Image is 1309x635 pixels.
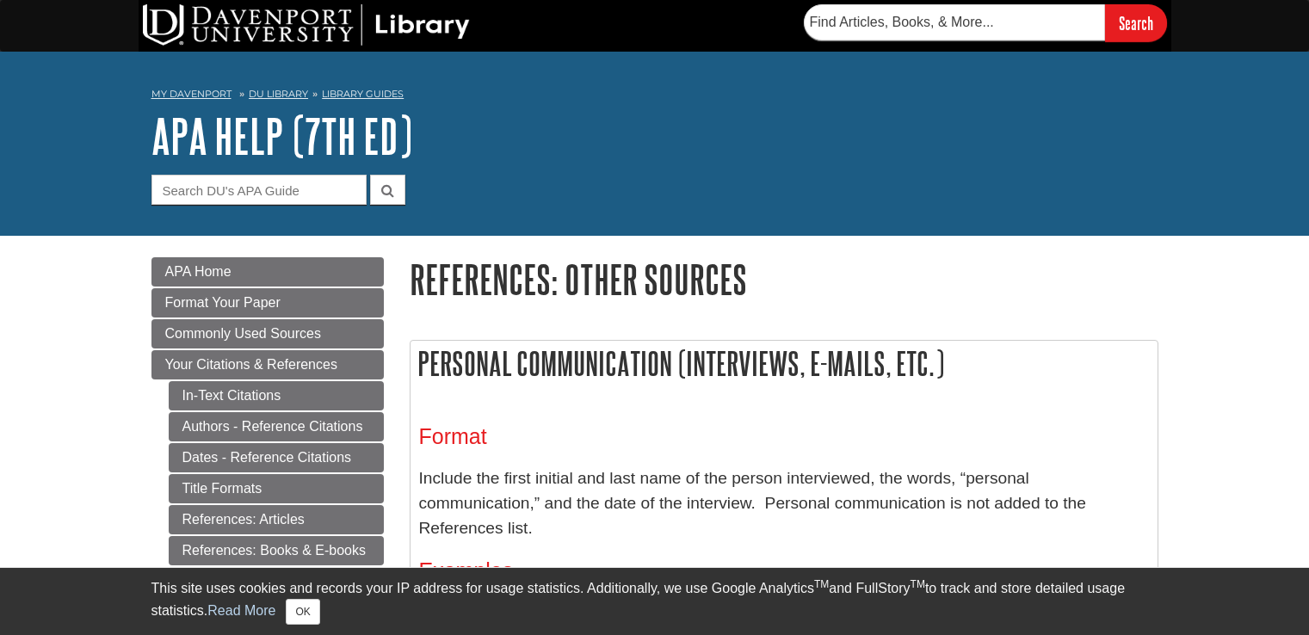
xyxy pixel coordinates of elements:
a: Title Formats [169,474,384,503]
h3: Format [419,424,1149,449]
form: Searches DU Library's articles, books, and more [804,4,1167,41]
a: References: Articles [169,505,384,534]
nav: breadcrumb [151,83,1158,110]
a: My Davenport [151,87,232,102]
a: Library Guides [322,88,404,100]
input: Find Articles, Books, & More... [804,4,1105,40]
a: In-Text Citations [169,381,384,410]
a: Authors - Reference Citations [169,412,384,441]
a: Your Citations & References [151,350,384,379]
span: Commonly Used Sources [165,326,321,341]
a: APA Home [151,257,384,287]
a: DU Library [249,88,308,100]
sup: TM [814,578,829,590]
button: Close [286,599,319,625]
input: Search DU's APA Guide [151,175,367,205]
a: References: Books & E-books [169,536,384,565]
a: Format Your Paper [151,288,384,317]
img: DU Library [143,4,470,46]
a: Read More [207,603,275,618]
a: APA Help (7th Ed) [151,109,412,163]
sup: TM [911,578,925,590]
p: Include the first initial and last name of the person interviewed, the words, “personal communica... [419,466,1149,540]
input: Search [1105,4,1167,41]
span: Format Your Paper [165,295,281,310]
a: Commonly Used Sources [151,319,384,348]
h1: References: Other Sources [410,257,1158,301]
h2: Personal Communication (Interviews, E-mails, Etc.) [411,341,1158,386]
span: APA Home [165,264,232,279]
h3: Examples [419,558,1149,583]
span: Your Citations & References [165,357,337,372]
div: This site uses cookies and records your IP address for usage statistics. Additionally, we use Goo... [151,578,1158,625]
a: Dates - Reference Citations [169,443,384,472]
